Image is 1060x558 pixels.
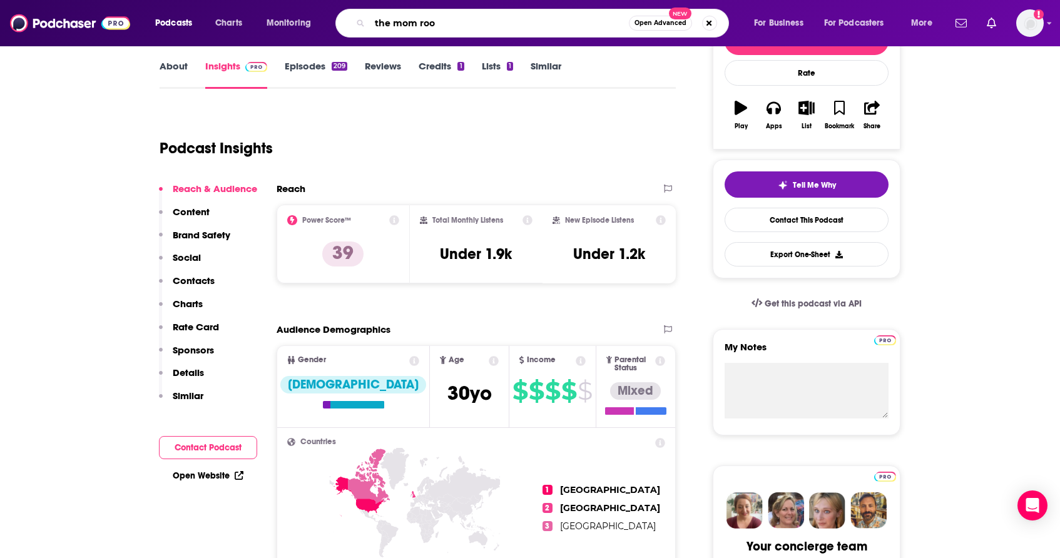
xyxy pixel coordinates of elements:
[159,206,210,229] button: Content
[725,208,889,232] a: Contact This Podcast
[173,183,257,195] p: Reach & Audience
[778,180,788,190] img: tell me why sparkle
[447,381,492,405] span: 30 yo
[560,520,656,532] span: [GEOGRAPHIC_DATA]
[629,16,692,31] button: Open AdvancedNew
[173,344,214,356] p: Sponsors
[300,438,336,446] span: Countries
[726,492,763,529] img: Sydney Profile
[1016,9,1044,37] span: Logged in as maiak
[1016,9,1044,37] img: User Profile
[725,60,889,86] div: Rate
[741,288,872,319] a: Get this podcast via API
[267,14,311,32] span: Monitoring
[634,20,686,26] span: Open Advanced
[802,123,812,130] div: List
[457,62,464,71] div: 1
[173,470,243,481] a: Open Website
[816,13,902,33] button: open menu
[529,381,544,401] span: $
[302,216,351,225] h2: Power Score™
[1034,9,1044,19] svg: Add a profile image
[258,13,327,33] button: open menu
[793,180,836,190] span: Tell Me Why
[245,62,267,72] img: Podchaser Pro
[874,470,896,482] a: Pro website
[332,62,347,71] div: 209
[155,14,192,32] span: Podcasts
[561,381,576,401] span: $
[825,123,854,130] div: Bookmark
[850,492,887,529] img: Jon Profile
[747,539,867,554] div: Your concierge team
[449,356,464,364] span: Age
[322,241,364,266] p: 39
[159,183,257,206] button: Reach & Audience
[159,436,257,459] button: Contact Podcast
[982,13,1001,34] a: Show notifications dropdown
[735,123,748,130] div: Play
[856,93,889,138] button: Share
[370,13,629,33] input: Search podcasts, credits, & more...
[440,245,512,263] h3: Under 1.9k
[560,484,660,495] span: [GEOGRAPHIC_DATA]
[205,60,267,89] a: InsightsPodchaser Pro
[757,93,790,138] button: Apps
[809,492,845,529] img: Jules Profile
[911,14,932,32] span: More
[365,60,401,89] a: Reviews
[543,521,553,531] span: 3
[823,93,855,138] button: Bookmark
[950,13,972,34] a: Show notifications dropdown
[159,321,219,344] button: Rate Card
[146,13,208,33] button: open menu
[173,367,204,378] p: Details
[1017,490,1047,520] div: Open Intercom Messenger
[578,381,592,401] span: $
[159,344,214,367] button: Sponsors
[545,381,560,401] span: $
[902,13,948,33] button: open menu
[347,9,741,38] div: Search podcasts, credits, & more...
[159,298,203,321] button: Charts
[745,13,819,33] button: open menu
[285,60,347,89] a: Episodes209
[507,62,513,71] div: 1
[610,382,661,400] div: Mixed
[790,93,823,138] button: List
[280,376,426,393] div: [DEMOGRAPHIC_DATA]
[874,333,896,345] a: Pro website
[512,381,527,401] span: $
[207,13,250,33] a: Charts
[277,323,390,335] h2: Audience Demographics
[173,298,203,310] p: Charts
[160,139,273,158] h1: Podcast Insights
[159,229,230,252] button: Brand Safety
[725,93,757,138] button: Play
[10,11,130,35] img: Podchaser - Follow, Share and Rate Podcasts
[864,123,880,130] div: Share
[527,356,556,364] span: Income
[754,14,803,32] span: For Business
[160,60,188,89] a: About
[565,216,634,225] h2: New Episode Listens
[543,485,553,495] span: 1
[560,502,660,514] span: [GEOGRAPHIC_DATA]
[482,60,513,89] a: Lists1
[298,356,326,364] span: Gender
[432,216,503,225] h2: Total Monthly Listens
[419,60,464,89] a: Credits1
[173,390,203,402] p: Similar
[159,251,201,275] button: Social
[215,14,242,32] span: Charts
[614,356,653,372] span: Parental Status
[159,367,204,390] button: Details
[725,341,889,363] label: My Notes
[1016,9,1044,37] button: Show profile menu
[159,390,203,413] button: Similar
[173,229,230,241] p: Brand Safety
[824,14,884,32] span: For Podcasters
[543,503,553,513] span: 2
[159,275,215,298] button: Contacts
